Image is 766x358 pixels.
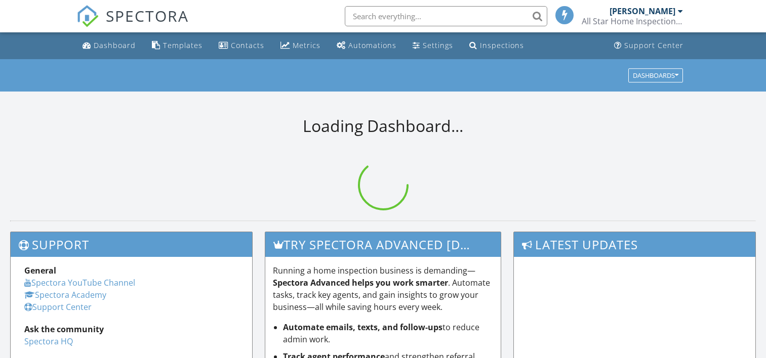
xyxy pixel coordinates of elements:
button: Dashboards [628,68,683,82]
h3: Support [11,232,252,257]
a: Spectora HQ [24,336,73,347]
span: SPECTORA [106,5,189,26]
div: Templates [163,40,203,50]
a: Spectora Academy [24,289,106,300]
a: Dashboard [78,36,140,55]
div: Inspections [480,40,524,50]
a: Spectora YouTube Channel [24,277,135,288]
div: Dashboard [94,40,136,50]
strong: General [24,265,56,276]
div: Automations [348,40,396,50]
div: Dashboards [633,72,678,79]
div: [PERSON_NAME] [610,6,675,16]
a: Support Center [24,301,92,312]
div: Settings [423,40,453,50]
img: The Best Home Inspection Software - Spectora [76,5,99,27]
a: Settings [409,36,457,55]
a: Templates [148,36,207,55]
a: SPECTORA [76,14,189,35]
a: Inspections [465,36,528,55]
a: Contacts [215,36,268,55]
input: Search everything... [345,6,547,26]
strong: Spectora Advanced helps you work smarter [273,277,448,288]
a: Automations (Basic) [333,36,400,55]
strong: Automate emails, texts, and follow-ups [283,322,442,333]
a: Metrics [276,36,325,55]
div: Support Center [624,40,683,50]
h3: Latest Updates [514,232,755,257]
div: All Star Home Inspections, LLC [582,16,683,26]
div: Ask the community [24,323,238,335]
a: Support Center [610,36,688,55]
div: Metrics [293,40,320,50]
li: to reduce admin work. [283,321,493,345]
p: Running a home inspection business is demanding— . Automate tasks, track key agents, and gain ins... [273,264,493,313]
div: Contacts [231,40,264,50]
h3: Try spectora advanced [DATE] [265,232,501,257]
